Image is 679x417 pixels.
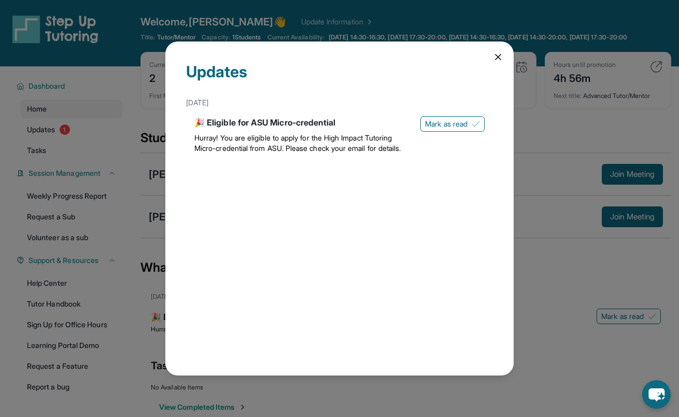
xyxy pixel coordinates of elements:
div: [DATE] [186,93,493,112]
span: Hurray! You are eligible to apply for the High Impact Tutoring Micro-credential from ASU. Please ... [194,133,401,152]
button: Mark as read [420,116,485,132]
div: Updates [186,62,493,93]
button: chat-button [642,380,671,409]
div: 🎉 Eligible for ASU Micro-credential [194,116,412,129]
span: Mark as read [425,119,468,129]
img: Mark as read [472,120,480,128]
